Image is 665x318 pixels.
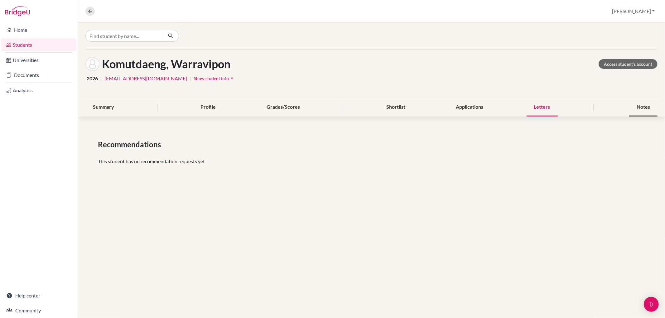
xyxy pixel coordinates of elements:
[1,39,76,51] a: Students
[229,75,235,81] i: arrow_drop_down
[102,57,230,71] h1: Komutdaeng, Warravipon
[104,75,187,82] a: [EMAIL_ADDRESS][DOMAIN_NAME]
[379,98,413,116] div: Shortlist
[1,84,76,97] a: Analytics
[87,75,98,82] span: 2026
[259,98,307,116] div: Grades/Scores
[1,54,76,66] a: Universities
[190,75,191,82] span: |
[599,59,658,69] a: Access student's account
[1,24,76,36] a: Home
[527,98,558,116] div: Letters
[85,30,163,42] input: Find student by name...
[1,304,76,317] a: Community
[98,158,645,165] p: This student has no recommendation requests yet
[194,74,235,83] button: Show student infoarrow_drop_down
[194,76,229,81] span: Show student info
[100,75,102,82] span: |
[193,98,223,116] div: Profile
[85,98,122,116] div: Summary
[629,98,658,116] div: Notes
[1,289,76,302] a: Help center
[448,98,491,116] div: Applications
[85,57,99,71] img: Warravipon Komutdaeng's avatar
[1,69,76,81] a: Documents
[644,297,659,312] div: Open Intercom Messenger
[5,6,30,16] img: Bridge-U
[98,139,163,150] span: Recommendations
[609,5,658,17] button: [PERSON_NAME]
